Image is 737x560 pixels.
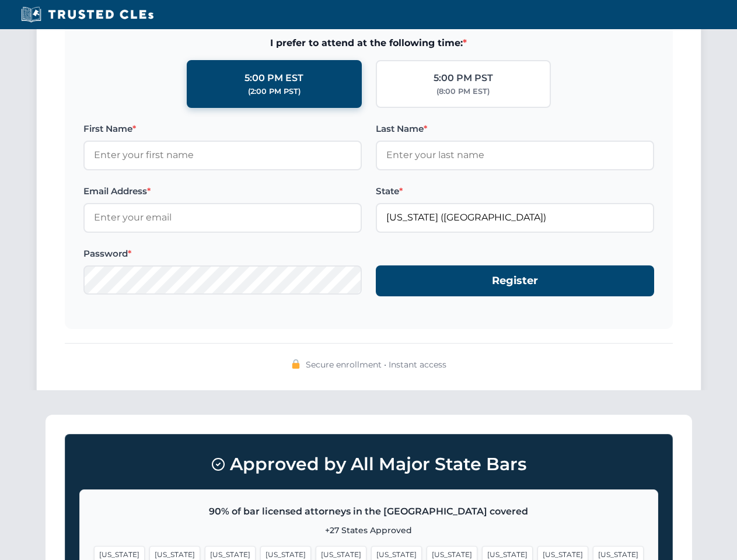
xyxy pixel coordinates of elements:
[18,6,157,23] img: Trusted CLEs
[83,203,362,232] input: Enter your email
[376,141,654,170] input: Enter your last name
[306,358,446,371] span: Secure enrollment • Instant access
[83,36,654,51] span: I prefer to attend at the following time:
[94,524,644,537] p: +27 States Approved
[376,122,654,136] label: Last Name
[291,359,301,369] img: 🔒
[83,141,362,170] input: Enter your first name
[376,265,654,296] button: Register
[434,71,493,86] div: 5:00 PM PST
[436,86,490,97] div: (8:00 PM EST)
[376,203,654,232] input: Kentucky (KY)
[83,247,362,261] label: Password
[94,504,644,519] p: 90% of bar licensed attorneys in the [GEOGRAPHIC_DATA] covered
[83,184,362,198] label: Email Address
[244,71,303,86] div: 5:00 PM EST
[248,86,301,97] div: (2:00 PM PST)
[79,449,658,480] h3: Approved by All Major State Bars
[83,122,362,136] label: First Name
[376,184,654,198] label: State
